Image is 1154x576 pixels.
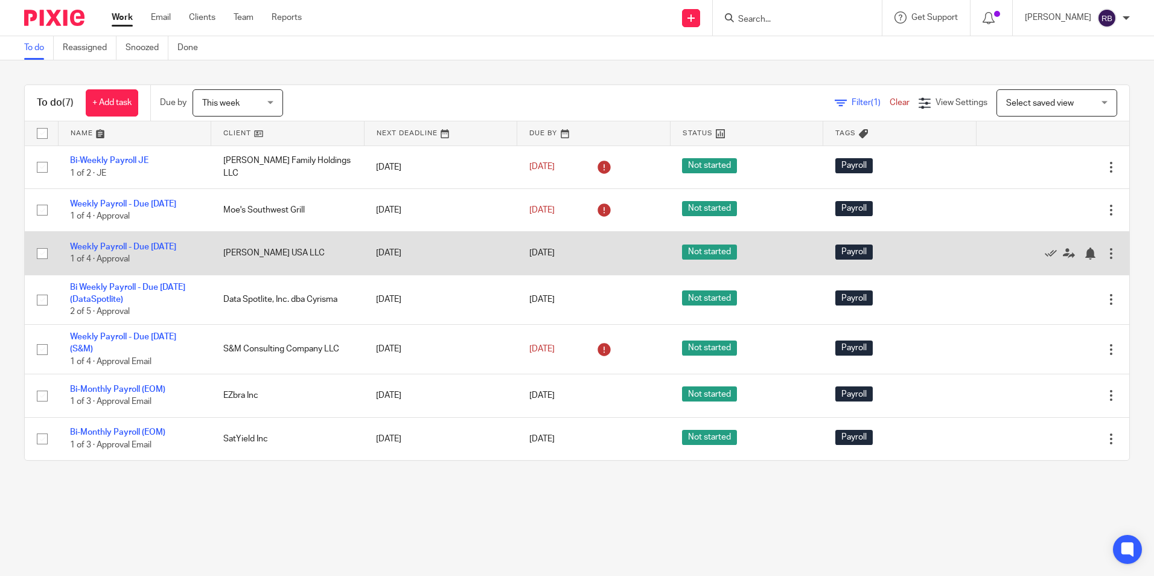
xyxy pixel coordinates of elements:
span: Payroll [835,430,873,445]
span: (1) [871,98,881,107]
a: Weekly Payroll - Due [DATE] [70,243,176,251]
h1: To do [37,97,74,109]
a: Reports [272,11,302,24]
span: Not started [682,430,737,445]
input: Search [737,14,846,25]
a: Mark as done [1045,247,1063,259]
span: [DATE] [529,249,555,257]
span: 1 of 3 · Approval Email [70,441,151,449]
span: 1 of 3 · Approval Email [70,398,151,406]
td: [DATE] [364,188,517,231]
span: Payroll [835,201,873,216]
span: Filter [852,98,890,107]
a: Clients [189,11,215,24]
td: [DATE] [364,324,517,374]
span: Payroll [835,245,873,260]
img: svg%3E [1097,8,1117,28]
td: EZbra Inc [211,374,365,417]
span: [DATE] [529,391,555,400]
span: Not started [682,158,737,173]
a: Weekly Payroll - Due [DATE] [70,200,176,208]
td: [PERSON_NAME] Family Holdings LLC [211,146,365,188]
span: [DATE] [529,163,555,171]
td: [DATE] [364,374,517,417]
span: 1 of 4 · Approval [70,255,130,264]
td: SatYield Inc [211,417,365,460]
span: Not started [682,245,737,260]
span: [DATE] [529,206,555,214]
span: Not started [682,201,737,216]
a: Bi-Weekly Payroll JE [70,156,148,165]
span: Select saved view [1006,99,1074,107]
a: Bi-Monthly Payroll (EOM) [70,428,165,437]
td: [DATE] [364,275,517,324]
a: Reassigned [63,36,116,60]
a: To do [24,36,54,60]
span: (7) [62,98,74,107]
span: 1 of 4 · Approval Email [70,357,151,366]
a: Work [112,11,133,24]
span: Payroll [835,158,873,173]
span: Payroll [835,290,873,306]
a: Bi-Monthly Payroll (EOM) [70,385,165,394]
a: Bi Weekly Payroll - Due [DATE] (DataSpotlite) [70,283,185,304]
a: Clear [890,98,910,107]
a: Snoozed [126,36,168,60]
img: Pixie [24,10,84,26]
span: Payroll [835,341,873,356]
span: This week [202,99,240,107]
td: Data Spotlite, Inc. dba Cyrisma [211,275,365,324]
a: Team [234,11,253,24]
span: [DATE] [529,435,555,443]
td: [DATE] [364,232,517,275]
span: 1 of 4 · Approval [70,212,130,220]
td: [DATE] [364,417,517,460]
a: + Add task [86,89,138,117]
span: Not started [682,386,737,402]
a: Done [177,36,207,60]
td: [PERSON_NAME] USA LLC [211,232,365,275]
p: [PERSON_NAME] [1025,11,1091,24]
a: Weekly Payroll - Due [DATE] (S&M) [70,333,176,353]
span: Tags [835,130,856,136]
span: 2 of 5 · Approval [70,308,130,316]
td: [DATE] [364,146,517,188]
td: S&M Consulting Company LLC [211,324,365,374]
span: View Settings [936,98,987,107]
span: Payroll [835,386,873,402]
a: Email [151,11,171,24]
p: Due by [160,97,186,109]
span: 1 of 2 · JE [70,169,106,178]
span: Not started [682,341,737,356]
span: [DATE] [529,345,555,353]
span: Get Support [911,13,958,22]
td: Moe's Southwest Grill [211,188,365,231]
span: Not started [682,290,737,306]
span: [DATE] [529,295,555,304]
